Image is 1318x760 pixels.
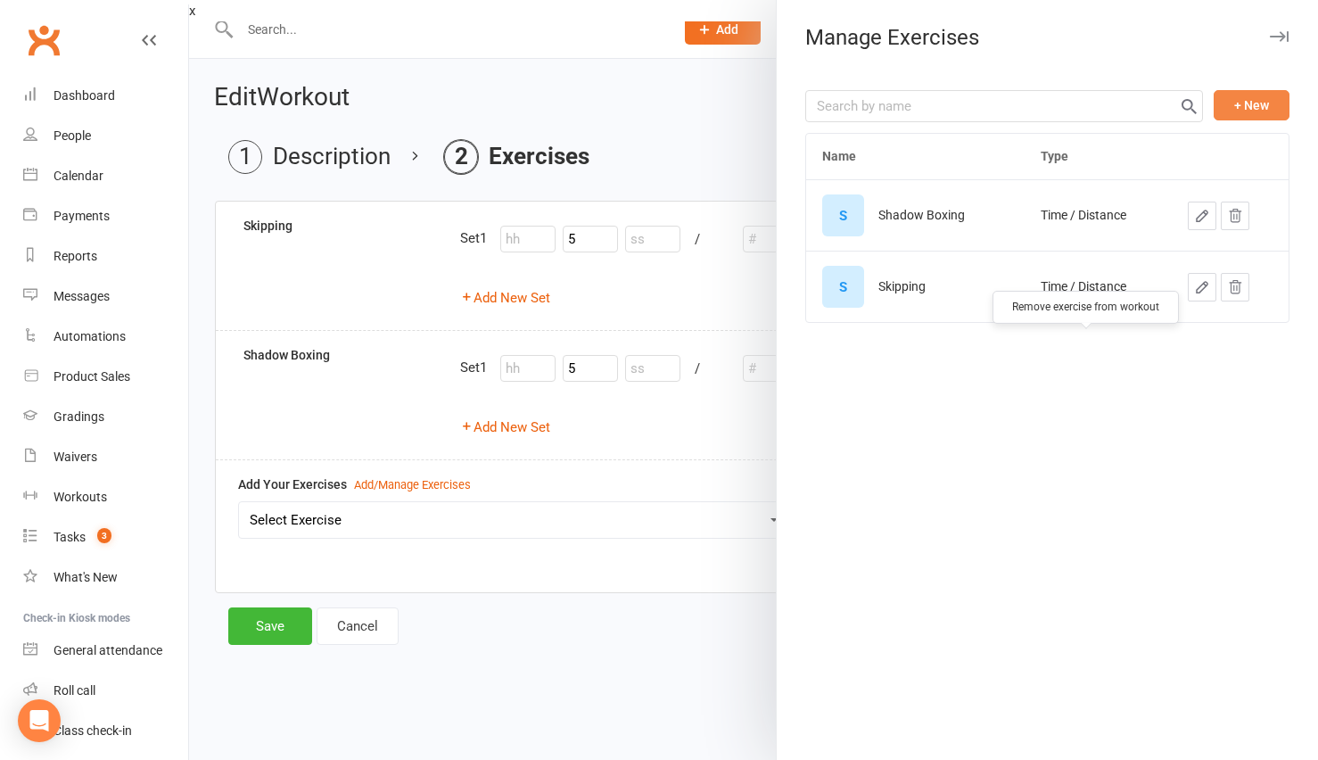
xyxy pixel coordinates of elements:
[822,266,864,308] div: S
[23,196,188,236] a: Payments
[23,76,188,116] a: Dashboard
[97,528,111,543] span: 3
[1025,251,1172,322] td: Time / Distance
[23,116,188,156] a: People
[54,88,115,103] div: Dashboard
[23,156,188,196] a: Calendar
[806,134,1025,179] th: Name
[54,723,132,738] div: Class check-in
[822,194,864,236] div: S
[23,711,188,751] a: Class kiosk mode
[18,699,61,742] div: Open Intercom Messenger
[878,209,965,222] div: Shadow Boxing
[54,643,162,657] div: General attendance
[54,329,126,343] div: Automations
[23,477,188,517] a: Workouts
[54,683,95,698] div: Roll call
[777,25,1318,50] div: Manage Exercises
[54,570,118,584] div: What's New
[23,517,188,558] a: Tasks 3
[54,369,130,384] div: Product Sales
[23,558,188,598] a: What's New
[54,249,97,263] div: Reports
[54,450,97,464] div: Waivers
[54,289,110,303] div: Messages
[54,409,104,424] div: Gradings
[1214,90,1289,120] button: + New
[878,280,926,293] div: Skipping
[23,357,188,397] a: Product Sales
[23,317,188,357] a: Automations
[189,3,195,19] react-component: x
[54,530,86,544] div: Tasks
[23,437,188,477] a: Waivers
[54,490,107,504] div: Workouts
[23,397,188,437] a: Gradings
[23,277,188,317] a: Messages
[54,169,103,183] div: Calendar
[23,631,188,671] a: General attendance kiosk mode
[805,90,1203,122] input: Search by name
[54,128,91,143] div: People
[23,671,188,711] a: Roll call
[54,209,110,223] div: Payments
[1025,134,1172,179] th: Type
[21,18,66,62] a: Clubworx
[1025,179,1172,251] td: Time / Distance
[23,236,188,277] a: Reports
